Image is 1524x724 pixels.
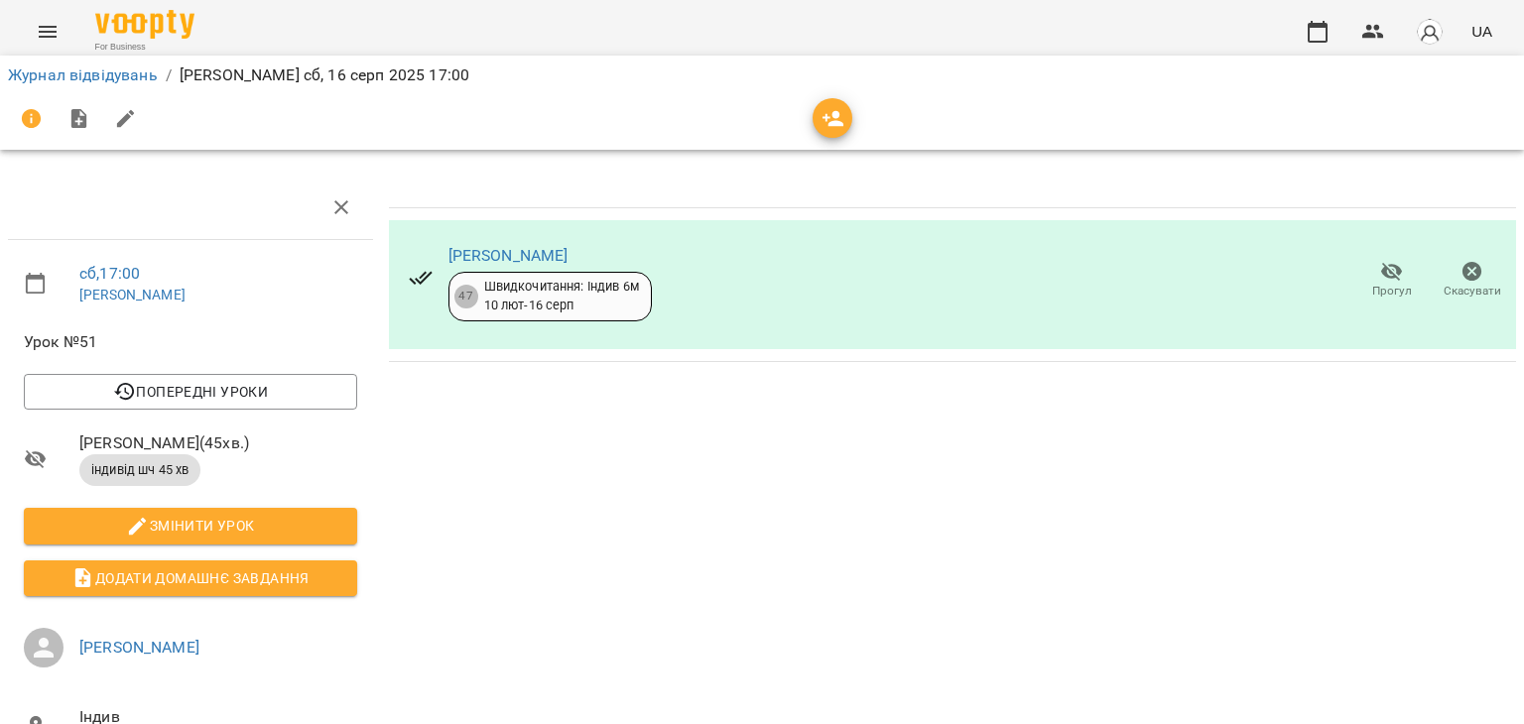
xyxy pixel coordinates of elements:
[24,330,357,354] span: Урок №51
[8,63,1516,87] nav: breadcrumb
[79,431,357,455] span: [PERSON_NAME] ( 45 хв. )
[166,63,172,87] li: /
[1463,13,1500,50] button: UA
[484,278,639,314] div: Швидкочитання: Індив 6м 10 лют - 16 серп
[79,264,140,283] a: сб , 17:00
[79,638,199,657] a: [PERSON_NAME]
[24,8,71,56] button: Menu
[40,380,341,404] span: Попередні уроки
[454,285,478,308] div: 47
[24,560,357,596] button: Додати домашнє завдання
[180,63,469,87] p: [PERSON_NAME] сб, 16 серп 2025 17:00
[1372,283,1412,300] span: Прогул
[1471,21,1492,42] span: UA
[79,287,186,302] a: [PERSON_NAME]
[1351,253,1432,308] button: Прогул
[95,41,194,54] span: For Business
[1416,18,1444,46] img: avatar_s.png
[448,246,569,265] a: [PERSON_NAME]
[1432,253,1512,308] button: Скасувати
[24,374,357,410] button: Попередні уроки
[1444,283,1501,300] span: Скасувати
[95,10,194,39] img: Voopty Logo
[40,514,341,538] span: Змінити урок
[79,461,200,479] span: індивід шч 45 хв
[40,566,341,590] span: Додати домашнє завдання
[24,508,357,543] button: Змінити урок
[8,65,158,84] a: Журнал відвідувань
